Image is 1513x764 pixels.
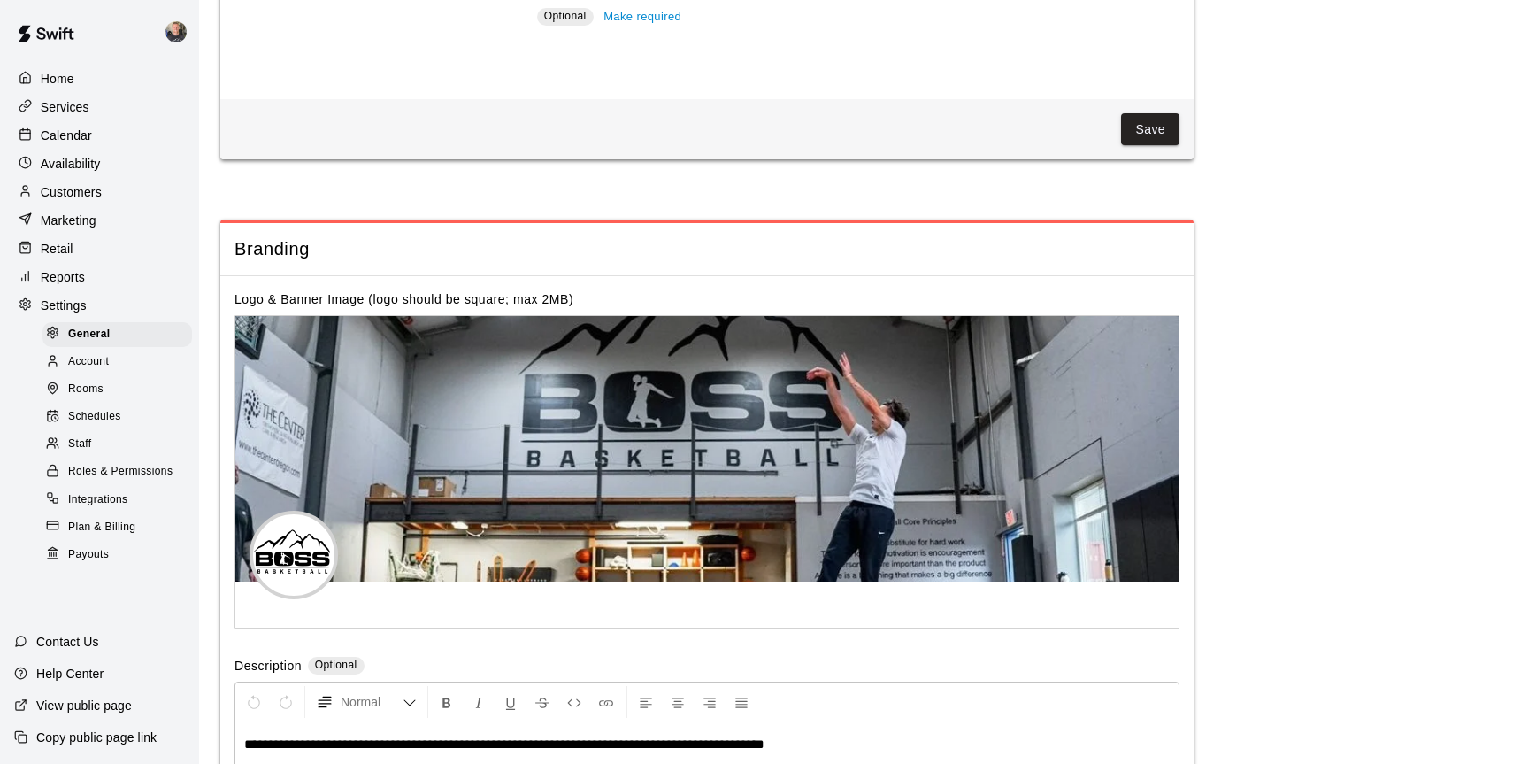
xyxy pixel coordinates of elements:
span: Account [68,353,109,371]
button: Format Strikethrough [527,686,557,718]
button: Justify Align [726,686,756,718]
span: Branding [234,237,1179,261]
div: Payouts [42,543,192,567]
button: Insert Link [591,686,621,718]
div: Schedules [42,405,192,429]
p: Retail [41,240,73,258]
p: Help Center [36,665,104,683]
div: Plan & Billing [42,515,192,540]
p: Marketing [41,212,96,229]
a: Account [42,348,199,375]
button: Center Align [663,686,693,718]
a: Rooms [42,376,199,404]
button: Format Underline [495,686,526,718]
button: Redo [271,686,301,718]
p: View public page [36,697,132,714]
p: Contact Us [36,633,99,651]
p: Availability [41,155,101,173]
span: Payouts [68,546,109,564]
a: General [42,320,199,348]
img: Logan Garvin [165,21,187,42]
a: Plan & Billing [42,513,199,541]
span: Plan & Billing [68,519,135,536]
p: Services [41,98,89,116]
a: Integrations [42,486,199,513]
button: Left Align [631,686,661,718]
a: Calendar [14,122,185,149]
button: Make required [599,4,686,31]
button: Format Italics [464,686,494,718]
a: Payouts [42,541,199,568]
p: Home [41,70,74,88]
p: Calendar [41,127,92,144]
span: Normal [341,693,403,711]
p: Settings [41,297,87,314]
button: Save [1121,113,1179,146]
button: Right Align [695,686,725,718]
label: Description [234,657,302,677]
span: Schedules [68,408,121,426]
a: Staff [42,431,199,459]
button: Format Bold [432,686,462,718]
a: Services [14,94,185,120]
button: Undo [239,686,269,718]
div: Account [42,350,192,374]
span: Rooms [68,381,104,398]
a: Home [14,66,185,92]
div: Integrations [42,488,192,513]
div: Logan Garvin [162,14,199,50]
div: Staff [42,432,192,457]
p: Customers [41,183,102,201]
button: Insert Code [559,686,589,718]
a: Retail [14,235,185,262]
a: Marketing [14,207,185,234]
span: Staff [68,436,91,453]
span: Optional [544,10,587,22]
span: Roles & Permissions [68,463,173,481]
label: Logo & Banner Image (logo should be square; max 2MB) [234,292,573,306]
div: Roles & Permissions [42,459,192,484]
a: Availability [14,150,185,177]
a: Reports [14,264,185,290]
div: Rooms [42,377,192,402]
a: Roles & Permissions [42,459,199,486]
span: Optional [315,659,357,671]
button: Formatting Options [309,686,424,718]
span: General [68,326,111,343]
span: Integrations [68,491,128,509]
a: Schedules [42,404,199,431]
a: Settings [14,292,185,319]
div: General [42,322,192,347]
p: Copy public page link [36,729,157,746]
a: Customers [14,179,185,205]
p: Reports [41,268,85,286]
